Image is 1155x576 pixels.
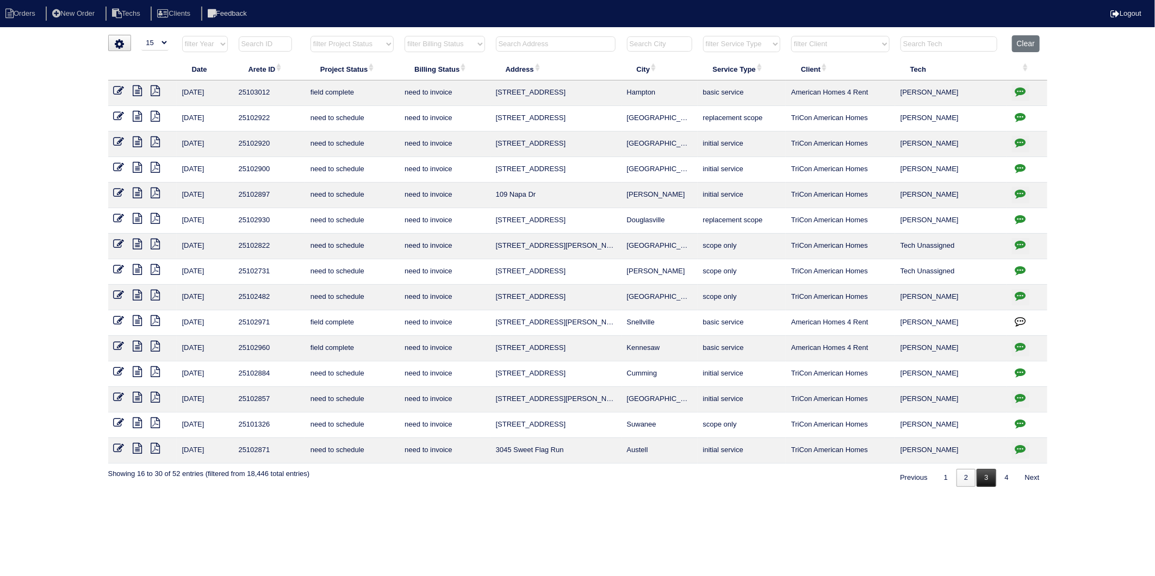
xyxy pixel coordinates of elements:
[233,234,305,259] td: 25102822
[895,183,1007,208] td: [PERSON_NAME]
[698,285,786,310] td: scope only
[177,259,233,285] td: [DATE]
[399,132,490,157] td: need to invoice
[698,234,786,259] td: scope only
[105,7,149,21] li: Techs
[496,36,616,52] input: Search Address
[399,361,490,387] td: need to invoice
[1012,35,1040,52] button: Clear
[239,36,292,52] input: Search ID
[786,132,895,157] td: TriCon American Homes
[177,80,233,106] td: [DATE]
[177,361,233,387] td: [DATE]
[233,106,305,132] td: 25102922
[622,58,698,80] th: City: activate to sort column ascending
[305,58,399,80] th: Project Status: activate to sort column ascending
[233,259,305,285] td: 25102731
[177,208,233,234] td: [DATE]
[622,336,698,361] td: Kennesaw
[622,183,698,208] td: [PERSON_NAME]
[399,58,490,80] th: Billing Status: activate to sort column ascending
[622,80,698,106] td: Hampton
[786,157,895,183] td: TriCon American Homes
[622,106,698,132] td: [GEOGRAPHIC_DATA]
[698,58,786,80] th: Service Type: activate to sort column ascending
[490,412,622,438] td: [STREET_ADDRESS]
[627,36,692,52] input: Search City
[895,438,1007,464] td: [PERSON_NAME]
[177,58,233,80] th: Date
[490,387,622,412] td: [STREET_ADDRESS][PERSON_NAME]
[490,259,622,285] td: [STREET_ADDRESS]
[399,183,490,208] td: need to invoice
[786,387,895,412] td: TriCon American Homes
[1110,9,1141,17] a: Logout
[895,132,1007,157] td: [PERSON_NAME]
[399,106,490,132] td: need to invoice
[233,208,305,234] td: 25102930
[895,58,1007,80] th: Tech
[698,80,786,106] td: basic service
[490,336,622,361] td: [STREET_ADDRESS]
[399,208,490,234] td: need to invoice
[305,183,399,208] td: need to schedule
[892,469,935,487] a: Previous
[399,438,490,464] td: need to invoice
[698,438,786,464] td: initial service
[177,106,233,132] td: [DATE]
[305,336,399,361] td: field complete
[786,412,895,438] td: TriCon American Homes
[399,336,490,361] td: need to invoice
[622,208,698,234] td: Douglasville
[490,106,622,132] td: [STREET_ADDRESS]
[490,183,622,208] td: 109 Napa Dr
[233,80,305,106] td: 25103012
[177,183,233,208] td: [DATE]
[936,469,955,487] a: 1
[895,157,1007,183] td: [PERSON_NAME]
[698,157,786,183] td: initial service
[622,387,698,412] td: [GEOGRAPHIC_DATA]
[151,7,199,21] li: Clients
[490,80,622,106] td: [STREET_ADDRESS]
[786,58,895,80] th: Client: activate to sort column ascending
[490,58,622,80] th: Address: activate to sort column ascending
[490,132,622,157] td: [STREET_ADDRESS]
[108,464,310,479] div: Showing 16 to 30 of 52 entries (filtered from 18,446 total entries)
[786,80,895,106] td: American Homes 4 Rent
[233,132,305,157] td: 25102920
[490,208,622,234] td: [STREET_ADDRESS]
[305,234,399,259] td: need to schedule
[233,387,305,412] td: 25102857
[895,259,1007,285] td: Tech Unassigned
[233,157,305,183] td: 25102900
[177,157,233,183] td: [DATE]
[698,183,786,208] td: initial service
[895,208,1007,234] td: [PERSON_NAME]
[399,80,490,106] td: need to invoice
[895,361,1007,387] td: [PERSON_NAME]
[233,285,305,310] td: 25102482
[233,58,305,80] th: Arete ID: activate to sort column ascending
[1017,469,1047,487] a: Next
[786,234,895,259] td: TriCon American Homes
[698,310,786,336] td: basic service
[622,438,698,464] td: Austell
[305,361,399,387] td: need to schedule
[622,310,698,336] td: Snellville
[622,259,698,285] td: [PERSON_NAME]
[305,438,399,464] td: need to schedule
[786,285,895,310] td: TriCon American Homes
[901,36,997,52] input: Search Tech
[46,7,103,21] li: New Order
[622,361,698,387] td: Cumming
[895,412,1007,438] td: [PERSON_NAME]
[233,336,305,361] td: 25102960
[786,259,895,285] td: TriCon American Homes
[698,106,786,132] td: replacement scope
[305,387,399,412] td: need to schedule
[957,469,976,487] a: 2
[786,310,895,336] td: American Homes 4 Rent
[177,438,233,464] td: [DATE]
[698,132,786,157] td: initial service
